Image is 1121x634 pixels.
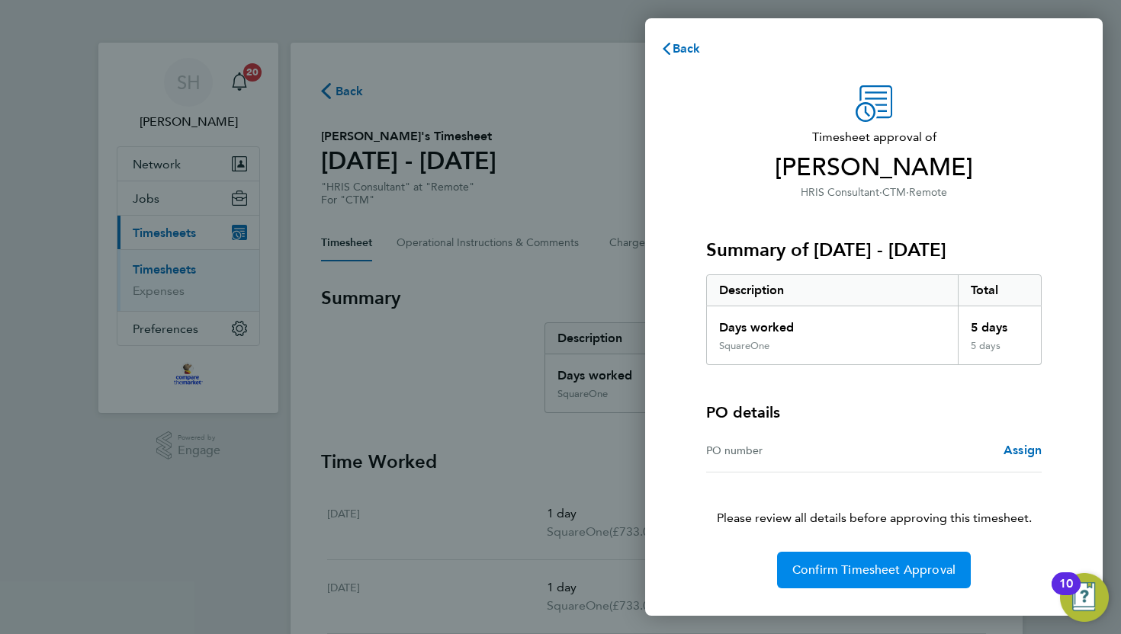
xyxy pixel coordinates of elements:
[958,275,1042,306] div: Total
[958,306,1042,340] div: 5 days
[882,186,906,199] span: CTM
[777,552,971,588] button: Confirm Timesheet Approval
[1059,584,1073,604] div: 10
[706,128,1042,146] span: Timesheet approval of
[706,152,1042,183] span: [PERSON_NAME]
[706,274,1042,365] div: Summary of 18 - 24 Aug 2025
[909,186,947,199] span: Remote
[706,402,780,423] h4: PO details
[707,275,958,306] div: Description
[706,441,874,459] div: PO number
[1004,441,1042,459] a: Assign
[688,472,1060,527] p: Please review all details before approving this timesheet.
[719,340,769,352] div: SquareOne
[673,41,701,56] span: Back
[1060,573,1109,622] button: Open Resource Center, 10 new notifications
[645,34,716,64] button: Back
[801,186,879,199] span: HRIS Consultant
[906,186,909,199] span: ·
[706,238,1042,262] h3: Summary of [DATE] - [DATE]
[1004,443,1042,457] span: Assign
[792,562,956,578] span: Confirm Timesheet Approval
[707,306,958,340] div: Days worked
[958,340,1042,364] div: 5 days
[879,186,882,199] span: ·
